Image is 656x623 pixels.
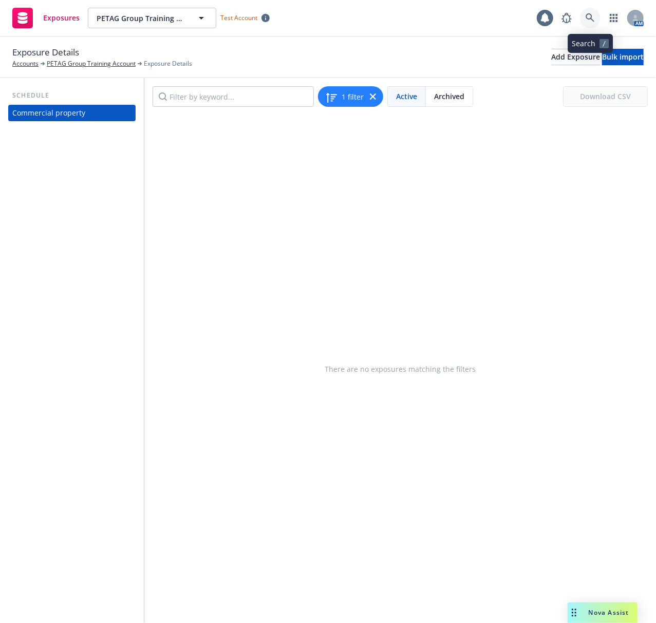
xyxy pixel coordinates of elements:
[12,46,79,59] span: Exposure Details
[47,59,136,68] a: PETAG Group Training Account
[602,49,644,65] button: Bulk import
[12,59,39,68] a: Accounts
[43,14,80,22] span: Exposures
[97,13,185,24] span: PETAG Group Training Account
[604,8,624,28] a: Switch app
[88,8,216,28] button: PETAG Group Training Account
[325,364,476,374] span: There are no exposures matching the filters
[551,49,600,65] button: Add Exposure
[568,602,638,623] button: Nova Assist
[220,13,257,22] span: Test Account
[12,105,85,121] div: Commercial property
[144,59,192,68] span: Exposure Details
[8,90,136,101] div: Schedule
[556,8,577,28] a: Report a Bug
[216,12,274,23] span: Test Account
[589,608,629,617] span: Nova Assist
[153,86,314,107] input: Filter by keyword...
[580,8,601,28] a: Search
[396,91,417,102] span: Active
[8,105,136,121] a: Commercial property
[434,91,464,102] span: Archived
[8,4,84,32] a: Exposures
[342,91,364,102] span: 1 filter
[568,602,580,623] div: Drag to move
